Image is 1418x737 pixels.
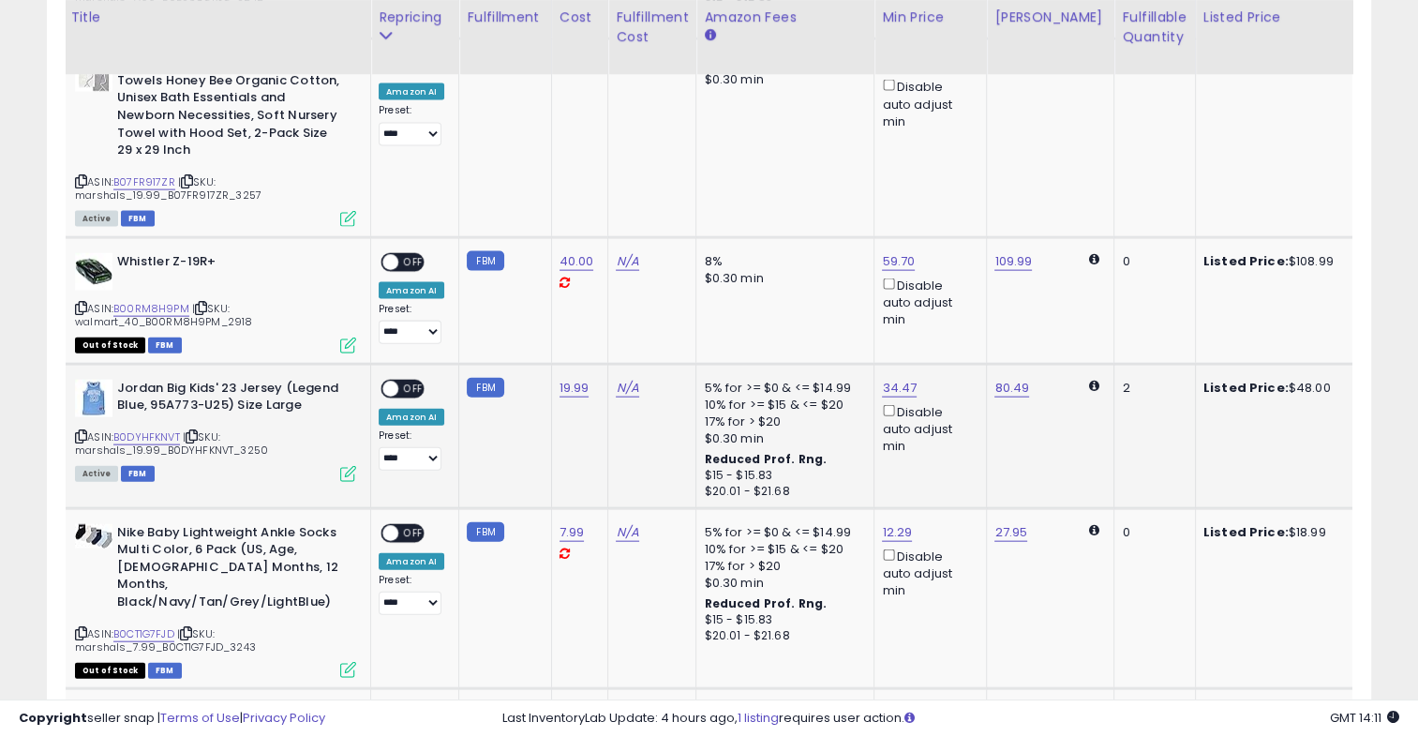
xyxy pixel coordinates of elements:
[560,252,594,271] a: 40.00
[148,663,182,679] span: FBM
[121,211,155,227] span: FBM
[75,338,145,353] span: All listings that are currently out of stock and unavailable for purchase on Amazon
[882,401,972,456] div: Disable auto adjust min
[882,252,915,271] a: 59.70
[882,523,912,542] a: 12.29
[398,254,428,270] span: OFF
[75,380,112,417] img: 412DJZYnH+L._SL40_.jpg
[467,522,503,542] small: FBM
[75,626,256,654] span: | SKU: marshals_7.99_B0CT1G7FJD_3243
[704,71,859,88] div: $0.30 min
[19,709,87,727] strong: Copyright
[19,710,325,728] div: seller snap | |
[704,8,866,28] div: Amazon Fees
[704,558,859,575] div: 17% for > $20
[704,397,859,414] div: 10% for >= $15 & <= $20
[882,546,972,600] div: Disable auto adjust min
[75,211,118,227] span: All listings currently available for purchase on Amazon
[704,484,859,500] div: $20.01 - $21.68
[75,663,145,679] span: All listings that are currently out of stock and unavailable for purchase on Amazon
[882,76,972,130] div: Disable auto adjust min
[704,451,827,467] b: Reduced Prof. Rng.
[1203,380,1359,397] div: $48.00
[379,409,444,426] div: Amazon AI
[117,380,345,419] b: Jordan Big Kids' 23 Jersey (Legend Blue, 95A773-U25) Size Large
[467,8,543,28] div: Fulfillment
[616,252,638,271] a: N/A
[704,380,859,397] div: 5% for >= $0 & <= $14.99
[243,709,325,727] a: Privacy Policy
[1122,8,1187,48] div: Fulfillable Quantity
[1203,379,1289,397] b: Listed Price:
[560,523,585,542] a: 7.99
[75,524,112,549] img: 41cpvtXQadL._SL40_.jpg
[379,574,444,616] div: Preset:
[379,83,444,100] div: Amazon AI
[882,275,972,329] div: Disable auto adjust min
[560,8,601,28] div: Cost
[1203,253,1359,270] div: $108.99
[379,282,444,299] div: Amazon AI
[75,253,112,291] img: 41jlEcAyRfL._SL40_.jpg
[616,8,688,48] div: Fulfillment Cost
[704,253,859,270] div: 8%
[1203,8,1366,28] div: Listed Price
[75,54,356,224] div: ASIN:
[704,430,859,447] div: $0.30 min
[1203,523,1289,541] b: Listed Price:
[398,381,428,397] span: OFF
[113,174,175,190] a: B07FR917ZR
[379,553,444,570] div: Amazon AI
[704,468,859,484] div: $15 - $15.83
[70,8,363,28] div: Title
[1203,524,1359,541] div: $18.99
[379,8,451,28] div: Repricing
[379,303,444,345] div: Preset:
[704,628,859,644] div: $20.01 - $21.68
[704,270,859,287] div: $0.30 min
[1330,709,1399,727] span: 2025-08-11 14:11 GMT
[994,379,1029,398] a: 80.49
[117,253,345,276] b: Whistler Z-19R+
[704,524,859,541] div: 5% for >= $0 & <= $14.99
[75,253,356,352] div: ASIN:
[994,8,1106,28] div: [PERSON_NAME]
[882,8,978,28] div: Min Price
[704,414,859,430] div: 17% for > $20
[738,709,779,727] a: 1 listing
[616,523,638,542] a: N/A
[1122,524,1180,541] div: 0
[75,429,268,458] span: | SKU: marshals_19.99_B0DYHFKNVT_3250
[117,54,345,163] b: Burts Bees Baby Infant Hooded Towels Honey Bee Organic Cotton, Unisex Bath Essentials and Newborn...
[882,379,917,398] a: 34.47
[75,174,261,203] span: | SKU: marshals_19.99_B07FR917ZR_3257
[113,429,180,445] a: B0DYHFKNVT
[121,466,155,482] span: FBM
[398,525,428,541] span: OFF
[704,612,859,628] div: $15 - $15.83
[148,338,182,353] span: FBM
[117,524,345,616] b: Nike Baby Lightweight Ankle Socks Multi Color, 6 Pack (US, Age, [DEMOGRAPHIC_DATA] Months, 12 Mon...
[379,429,444,472] div: Preset:
[75,466,118,482] span: All listings currently available for purchase on Amazon
[75,301,252,329] span: | SKU: walmart_40_B00RM8H9PM_2918
[1122,380,1180,397] div: 2
[1203,252,1289,270] b: Listed Price:
[467,378,503,398] small: FBM
[75,524,356,677] div: ASIN:
[160,709,240,727] a: Terms of Use
[75,380,356,480] div: ASIN:
[616,379,638,398] a: N/A
[1122,253,1180,270] div: 0
[994,523,1027,542] a: 27.95
[113,301,189,317] a: B00RM8H9PM
[379,104,444,146] div: Preset:
[704,541,859,558] div: 10% for >= $15 & <= $20
[560,379,590,398] a: 19.99
[467,251,503,271] small: FBM
[113,626,174,642] a: B0CT1G7FJD
[704,28,715,45] small: Amazon Fees.
[704,575,859,592] div: $0.30 min
[704,595,827,611] b: Reduced Prof. Rng.
[502,710,1399,728] div: Last InventoryLab Update: 4 hours ago, requires user action.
